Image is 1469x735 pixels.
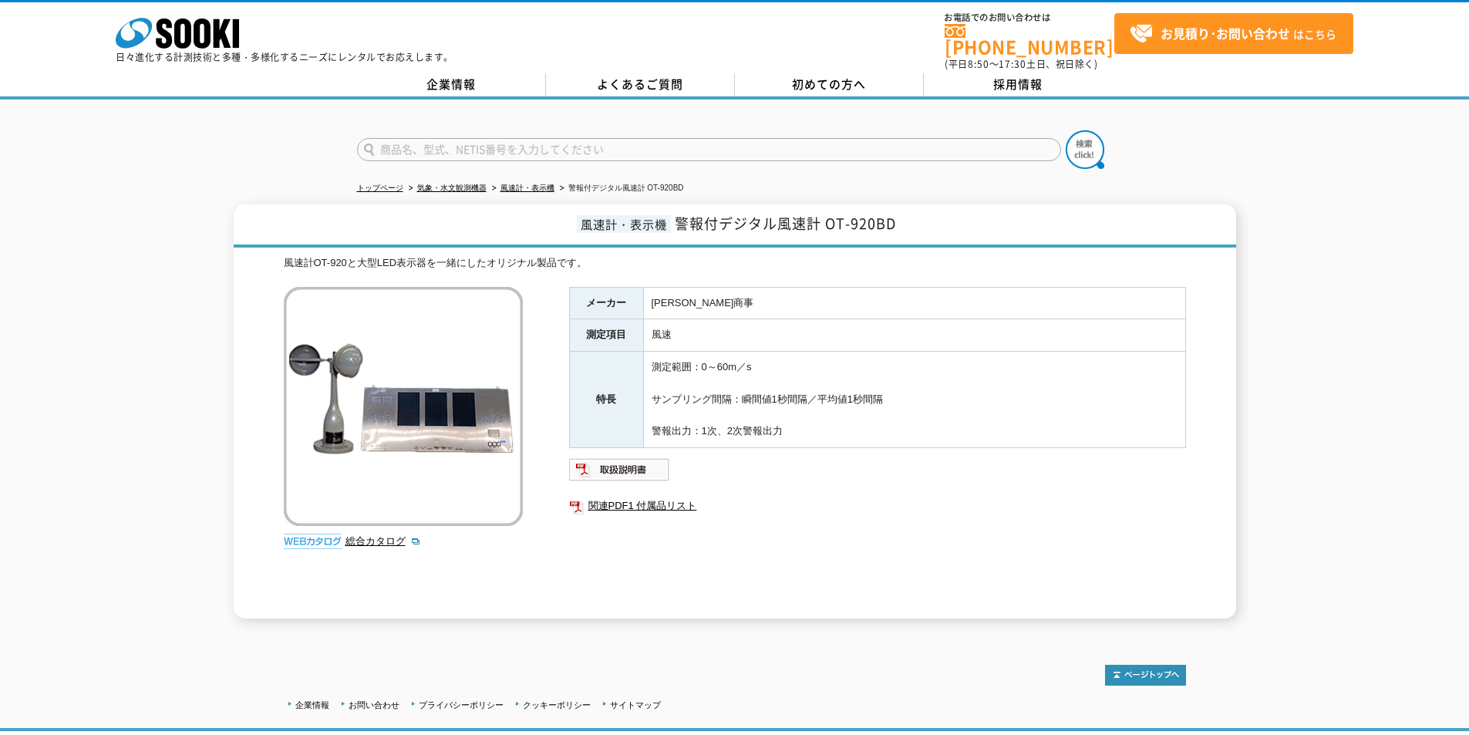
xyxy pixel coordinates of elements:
img: 取扱説明書 [569,457,670,482]
a: 総合カタログ [345,535,421,547]
img: webカタログ [284,534,342,549]
td: 風速 [643,319,1185,352]
a: 企業情報 [357,73,546,96]
td: [PERSON_NAME]商事 [643,287,1185,319]
a: 取扱説明書 [569,467,670,479]
a: 気象・水文観測機器 [417,184,487,192]
th: メーカー [569,287,643,319]
a: トップページ [357,184,403,192]
a: クッキーポリシー [523,700,591,710]
strong: お見積り･お問い合わせ [1161,24,1290,42]
a: 初めての方へ [735,73,924,96]
span: はこちら [1130,22,1336,46]
input: 商品名、型式、NETIS番号を入力してください [357,138,1061,161]
img: btn_search.png [1066,130,1104,169]
span: お電話でのお問い合わせは [945,13,1114,22]
a: プライバシーポリシー [419,700,504,710]
span: 17:30 [999,57,1026,71]
a: サイトマップ [610,700,661,710]
span: 初めての方へ [792,76,866,93]
th: 測定項目 [569,319,643,352]
img: 警報付デジタル風速計 OT-920BD [284,287,523,526]
a: 企業情報 [295,700,329,710]
a: 風速計・表示機 [500,184,554,192]
span: (平日 ～ 土日、祝日除く) [945,57,1097,71]
td: 測定範囲：0～60m／s サンプリング間隔：瞬間値1秒間隔／平均値1秒間隔 警報出力：1次、2次警報出力 [643,352,1185,448]
span: 風速計・表示機 [577,215,671,233]
a: [PHONE_NUMBER] [945,24,1114,56]
th: 特長 [569,352,643,448]
div: 風速計OT-920と大型LED表示器を一緒にしたオリジナル製品です。 [284,255,1186,271]
a: 採用情報 [924,73,1113,96]
img: トップページへ [1105,665,1186,686]
a: よくあるご質問 [546,73,735,96]
a: お問い合わせ [349,700,399,710]
p: 日々進化する計測技術と多種・多様化するニーズにレンタルでお応えします。 [116,52,453,62]
a: 関連PDF1 付属品リスト [569,496,1186,516]
span: 8:50 [968,57,989,71]
span: 警報付デジタル風速計 OT-920BD [675,213,896,234]
a: お見積り･お問い合わせはこちら [1114,13,1353,54]
li: 警報付デジタル風速計 OT-920BD [557,180,684,197]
